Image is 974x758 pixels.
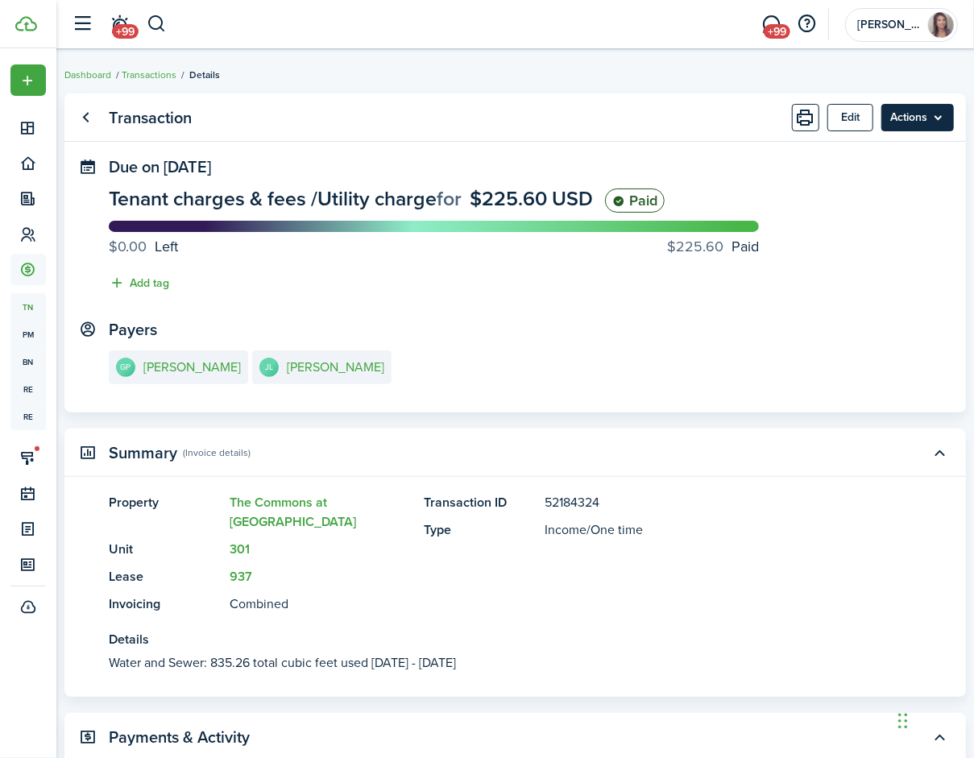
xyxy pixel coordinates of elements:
[764,24,790,39] span: +99
[183,445,251,460] panel-main-subtitle: (Invoice details)
[287,360,384,375] e-details-info-title: [PERSON_NAME]
[122,68,176,82] a: Transactions
[112,24,139,39] span: +99
[794,10,821,38] button: Open resource center
[230,594,408,614] panel-main-description: Combined
[857,19,922,31] span: Rachel
[109,109,192,127] panel-main-title: Transaction
[109,350,248,384] a: GP[PERSON_NAME]
[792,104,819,131] button: Print
[109,493,222,532] panel-main-title: Property
[667,236,759,258] progress-caption-label: Paid
[109,444,177,462] panel-main-title: Summary
[230,540,250,558] a: 301
[230,567,252,586] a: 937
[545,520,873,540] panel-main-description: /
[545,520,587,539] span: Income
[109,321,157,339] panel-main-title: Payers
[926,439,954,466] button: Toggle accordion
[109,540,222,559] panel-main-title: Unit
[756,4,787,45] a: Messaging
[64,68,111,82] a: Dashboard
[827,104,873,131] button: Edit
[10,348,46,375] a: bn
[425,493,537,512] panel-main-title: Transaction ID
[109,274,169,292] button: Add tag
[15,16,37,31] img: TenantCloud
[109,728,250,747] panel-main-title: Payments & Activity
[116,358,135,377] avatar-text: GP
[109,567,222,586] panel-main-title: Lease
[109,594,222,614] panel-main-title: Invoicing
[252,350,392,384] a: JL[PERSON_NAME]
[64,493,966,697] panel-main-body: Toggle accordion
[667,236,723,258] progress-caption-label-value: $225.60
[230,493,356,531] a: The Commons at [GEOGRAPHIC_DATA]
[893,681,974,758] iframe: Chat Widget
[105,4,135,45] a: Notifications
[109,155,211,179] span: Due on [DATE]
[147,10,167,38] button: Search
[10,375,46,403] a: re
[881,104,954,131] menu-btn: Actions
[109,630,873,649] panel-main-title: Details
[425,520,537,540] panel-main-title: Type
[259,358,279,377] avatar-text: JL
[109,653,873,673] panel-main-description: Water and Sewer: 835.26 total cubic feet used [DATE] - [DATE]
[928,12,954,38] img: Rachel
[470,184,593,213] span: $225.60 USD
[109,236,178,258] progress-caption-label: Left
[10,64,46,96] button: Open menu
[10,321,46,348] a: pm
[109,236,147,258] progress-caption-label-value: $0.00
[545,493,873,512] panel-main-description: 52184324
[189,68,220,82] span: Details
[437,184,462,213] span: for
[10,403,46,430] a: re
[881,104,954,131] button: Open menu
[10,293,46,321] a: tn
[591,520,644,539] span: One time
[898,697,908,745] div: Drag
[73,104,100,131] a: Go back
[109,184,437,213] span: Tenant charges & fees / Utility charge
[605,188,665,213] status: Paid
[68,9,98,39] button: Open sidebar
[143,360,241,375] e-details-info-title: [PERSON_NAME]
